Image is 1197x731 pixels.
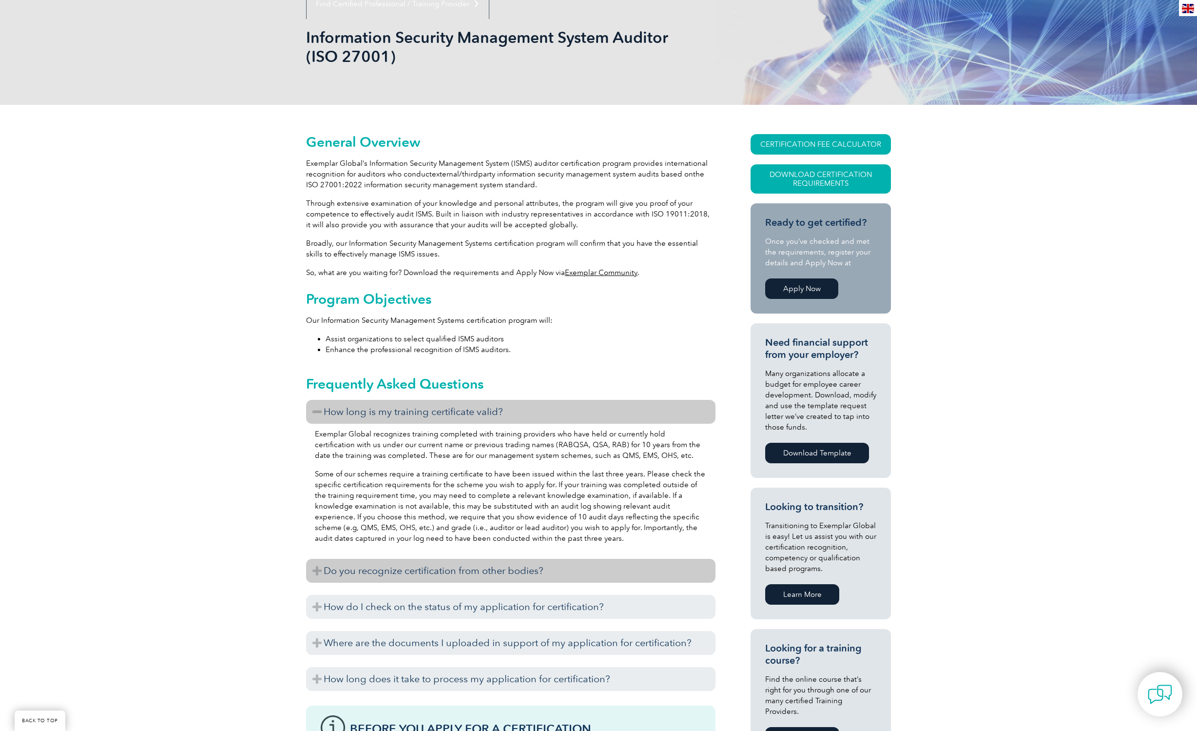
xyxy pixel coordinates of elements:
[326,334,715,344] li: Assist organizations to select qualified ISMS auditors
[765,501,876,513] h3: Looking to transition?
[326,344,715,355] li: Enhance the professional recognition of ISMS auditors.
[765,217,876,229] h3: Ready to get certified?
[306,198,715,230] p: Through extensive examination of your knowledge and personal attributes, the program will give yo...
[306,238,715,259] p: Broadly, our Information Security Management Systems certification program will confirm that you ...
[565,268,637,277] a: Exemplar Community
[765,336,876,361] h3: Need financial support from your employer?
[306,134,715,150] h2: General Overview
[306,28,680,66] h1: Information Security Management System Auditor (ISO 27001)
[306,595,715,619] h3: How do I check on the status of my application for certification?
[432,170,478,178] span: external/third
[315,429,707,461] p: Exemplar Global recognizes training completed with training providers who have held or currently ...
[1182,4,1194,13] img: en
[765,520,876,574] p: Transitioning to Exemplar Global is easy! Let us assist you with our certification recognition, c...
[765,278,838,299] a: Apply Now
[306,291,715,307] h2: Program Objectives
[751,164,891,194] a: Download Certification Requirements
[765,584,839,605] a: Learn More
[15,711,65,731] a: BACK TO TOP
[306,559,715,583] h3: Do you recognize certification from other bodies?
[751,134,891,155] a: CERTIFICATION FEE CALCULATOR
[765,642,876,667] h3: Looking for a training course?
[306,267,715,278] p: So, what are you waiting for? Download the requirements and Apply Now via .
[478,170,693,178] span: party information security management system audits based on
[765,674,876,717] p: Find the online course that’s right for you through one of our many certified Training Providers.
[306,667,715,691] h3: How long does it take to process my application for certification?
[306,400,715,424] h3: How long is my training certificate valid?
[315,469,707,544] p: Some of our schemes require a training certificate to have been issued within the last three year...
[765,236,876,268] p: Once you’ve checked and met the requirements, register your details and Apply Now at
[765,368,876,433] p: Many organizations allocate a budget for employee career development. Download, modify and use th...
[765,443,869,463] a: Download Template
[306,631,715,655] h3: Where are the documents I uploaded in support of my application for certification?
[306,158,715,190] p: Exemplar Global’s Information Security Management System (ISMS) auditor certification program pro...
[306,315,715,326] p: Our Information Security Management Systems certification program will:
[1148,682,1172,707] img: contact-chat.png
[306,376,715,392] h2: Frequently Asked Questions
